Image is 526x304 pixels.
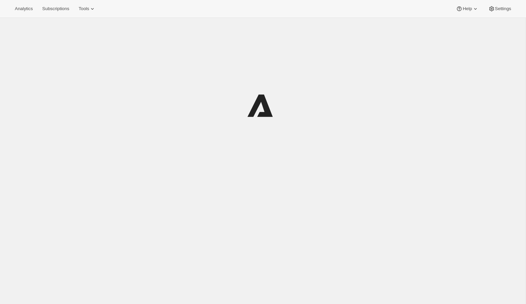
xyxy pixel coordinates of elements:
span: Subscriptions [42,6,69,11]
span: Analytics [15,6,33,11]
span: Tools [79,6,89,11]
span: Help [463,6,472,11]
button: Help [452,4,483,13]
button: Analytics [11,4,37,13]
button: Settings [484,4,515,13]
span: Settings [495,6,511,11]
button: Subscriptions [38,4,73,13]
button: Tools [75,4,100,13]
